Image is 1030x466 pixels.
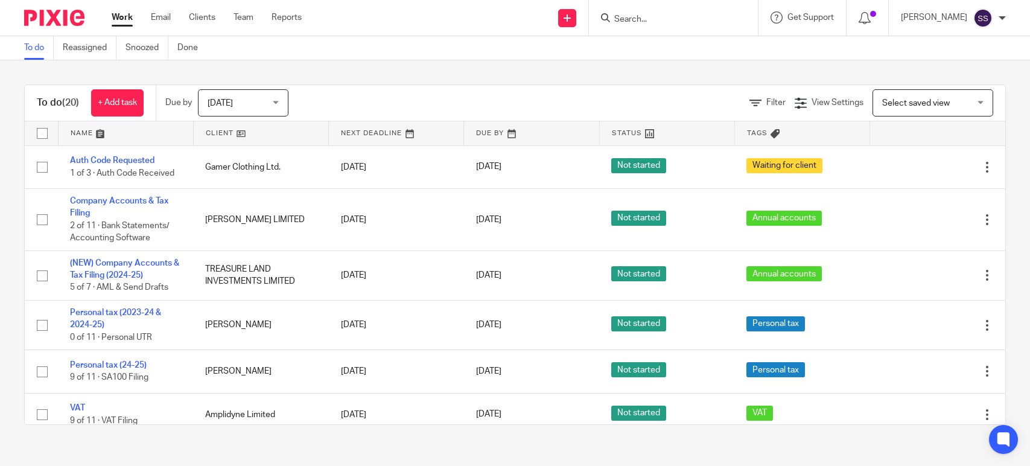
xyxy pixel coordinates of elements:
td: [DATE] [329,145,464,188]
a: (NEW) Company Accounts & Tax Filing (2024-25) [70,259,179,279]
span: [DATE] [208,99,233,107]
span: Not started [611,266,666,281]
span: Personal tax [746,316,805,331]
a: Email [151,11,171,24]
a: VAT [70,404,85,412]
span: 5 of 7 · AML & Send Drafts [70,284,168,292]
td: Gamer Clothing Ltd. [193,145,328,188]
a: Done [177,36,207,60]
a: Work [112,11,133,24]
span: VAT [746,406,773,421]
span: [DATE] [476,163,501,171]
td: [DATE] [329,188,464,251]
span: 1 of 3 · Auth Code Received [70,169,174,177]
span: [DATE] [476,410,501,419]
img: Pixie [24,10,84,26]
td: [DATE] [329,300,464,349]
span: Not started [611,316,666,331]
a: Team [234,11,253,24]
span: 9 of 11 · VAT Filing [70,417,138,425]
span: Not started [611,211,666,226]
a: Reports [272,11,302,24]
p: [PERSON_NAME] [901,11,967,24]
a: To do [24,36,54,60]
span: [DATE] [476,321,501,329]
td: Amplidyne Limited [193,393,328,436]
span: Not started [611,362,666,377]
a: Auth Code Requested [70,156,154,165]
a: Company Accounts & Tax Filing [70,197,168,217]
span: View Settings [812,98,863,107]
h1: To do [37,97,79,109]
span: [DATE] [476,367,501,375]
span: 0 of 11 · Personal UTR [70,333,152,342]
td: [PERSON_NAME] [193,300,328,349]
td: [PERSON_NAME] [193,350,328,393]
a: Personal tax (24-25) [70,361,147,369]
span: Personal tax [746,362,805,377]
a: + Add task [91,89,144,116]
input: Search [613,14,722,25]
img: svg%3E [973,8,993,28]
span: (20) [62,98,79,107]
td: [DATE] [329,350,464,393]
td: TREASURE LAND INVESTMENTS LIMITED [193,251,328,300]
span: Not started [611,158,666,173]
a: Snoozed [126,36,168,60]
span: Select saved view [882,99,950,107]
p: Due by [165,97,192,109]
span: [DATE] [476,215,501,224]
span: 2 of 11 · Bank Statements/ Accounting Software [70,222,170,243]
td: [DATE] [329,251,464,300]
span: Annual accounts [746,211,822,226]
td: [DATE] [329,393,464,436]
span: [DATE] [476,271,501,279]
a: Personal tax (2023-24 & 2024-25) [70,308,161,329]
a: Reassigned [63,36,116,60]
span: 9 of 11 · SA100 Filing [70,373,148,381]
span: Not started [611,406,666,421]
td: [PERSON_NAME] LIMITED [193,188,328,251]
span: Get Support [787,13,834,22]
span: Waiting for client [746,158,822,173]
span: Annual accounts [746,266,822,281]
span: Tags [747,130,768,136]
span: Filter [766,98,786,107]
a: Clients [189,11,215,24]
